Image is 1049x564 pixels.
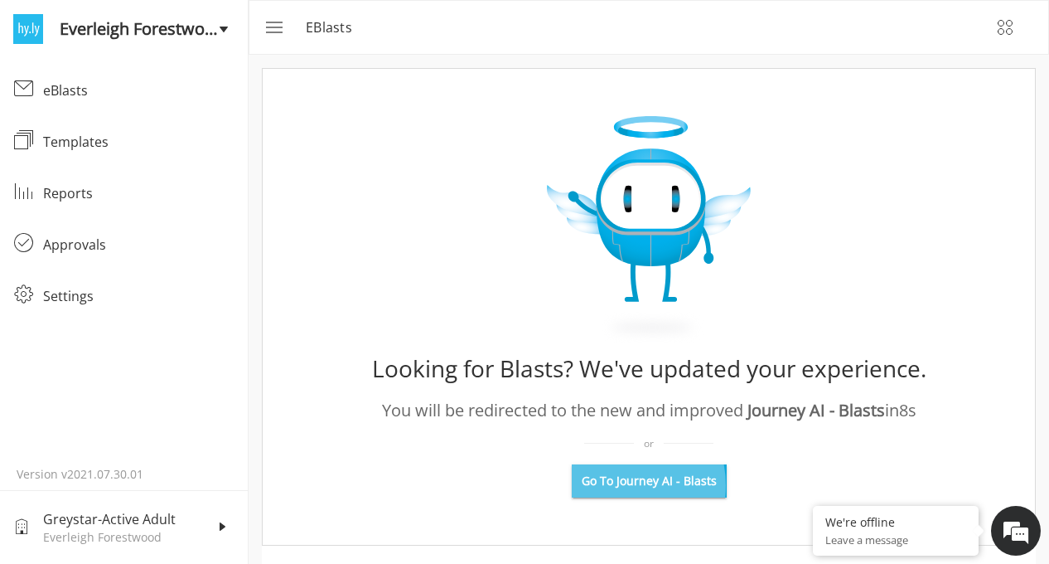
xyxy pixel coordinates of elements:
p: Version v2021.07.30.01 [17,466,231,483]
p: Leave a message [825,532,966,547]
button: Go To Journey AI - Blasts [572,464,727,498]
span: Everleigh Forestwood Leasing [60,17,219,41]
p: eBlasts [306,17,362,37]
div: Templates [43,132,235,152]
div: Reports [43,183,235,203]
div: We're offline [825,514,966,530]
div: eBlasts [43,80,235,100]
div: You will be redirected to the new and improved in 8 s [382,398,916,423]
div: Looking for Blasts? We've updated your experience. [372,348,926,388]
img: expiry_Image [547,116,751,343]
div: Approvals [43,235,235,255]
div: Settings [43,286,235,306]
span: Journey AI - Blasts [747,399,885,421]
img: logo [13,14,43,44]
span: Go To Journey AI - Blasts [582,473,717,489]
button: menu [253,7,292,47]
div: or [584,436,713,451]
